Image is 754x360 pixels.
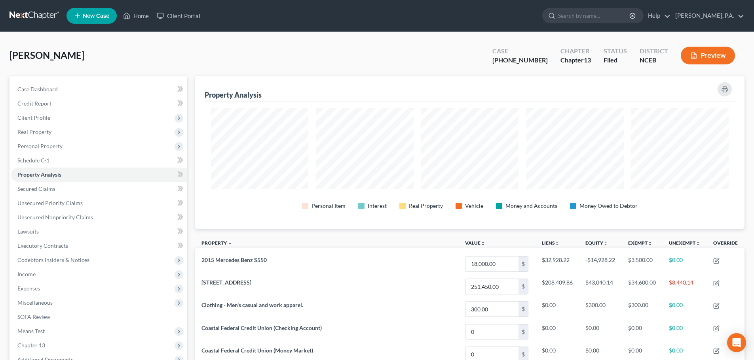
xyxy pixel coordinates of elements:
td: $8,440.14 [663,275,707,298]
i: expand_less [228,241,232,246]
div: $ [518,302,528,317]
td: -$14,928.22 [579,253,622,275]
div: Open Intercom Messenger [727,333,746,352]
span: Schedule C-1 [17,157,49,164]
a: Help [644,9,670,23]
td: $300.00 [622,298,663,320]
input: 0.00 [465,324,518,339]
span: Expenses [17,285,40,292]
button: Preview [681,47,735,64]
td: $0.00 [663,320,707,343]
span: [PERSON_NAME] [9,49,84,61]
td: $0.00 [622,320,663,343]
i: unfold_more [648,241,652,246]
a: Unexemptunfold_more [669,240,700,246]
a: Liensunfold_more [542,240,560,246]
div: $ [518,256,528,271]
a: Exemptunfold_more [628,240,652,246]
a: Home [119,9,153,23]
div: $ [518,279,528,294]
span: Credit Report [17,100,51,107]
span: Chapter 13 [17,342,45,349]
span: Codebtors Insiders & Notices [17,256,89,263]
a: Unsecured Priority Claims [11,196,187,210]
i: unfold_more [481,241,485,246]
div: Case [492,47,548,56]
input: 0.00 [465,256,518,271]
td: $32,928.22 [536,253,579,275]
span: Means Test [17,328,45,334]
span: Executory Contracts [17,242,68,249]
a: Property Analysis [11,168,187,182]
div: Money and Accounts [505,202,557,210]
input: 0.00 [465,302,518,317]
td: $300.00 [579,298,622,320]
span: [STREET_ADDRESS] [201,279,251,286]
td: $0.00 [663,253,707,275]
span: Unsecured Nonpriority Claims [17,214,93,221]
span: Client Profile [17,114,50,121]
span: Secured Claims [17,185,55,192]
div: Chapter [560,56,591,65]
div: NCEB [640,56,668,65]
span: SOFA Review [17,313,50,320]
div: District [640,47,668,56]
div: Chapter [560,47,591,56]
span: Property Analysis [17,171,61,178]
div: Status [604,47,627,56]
div: Property Analysis [205,90,262,100]
td: $0.00 [536,320,579,343]
span: Real Property [17,128,51,135]
i: unfold_more [695,241,700,246]
a: Valueunfold_more [465,240,485,246]
input: 0.00 [465,279,518,294]
span: New Case [83,13,109,19]
span: Unsecured Priority Claims [17,200,83,206]
a: Lawsuits [11,224,187,239]
span: Income [17,271,36,277]
i: unfold_more [603,241,608,246]
span: Case Dashboard [17,86,58,92]
th: Override [707,235,745,253]
div: [PHONE_NUMBER] [492,56,548,65]
div: Real Property [409,202,443,210]
div: $ [518,324,528,339]
span: 2015 Mercedes Benz S550 [201,256,267,263]
a: Client Portal [153,9,204,23]
span: Coastal Federal Credit Union (Money Market) [201,347,313,354]
span: 13 [584,56,591,64]
td: $208,409.86 [536,275,579,298]
a: Case Dashboard [11,82,187,96]
a: [PERSON_NAME], P.A. [671,9,744,23]
div: Filed [604,56,627,65]
td: $0.00 [536,298,579,320]
div: Personal Item [311,202,346,210]
span: Coastal Federal Credit Union (Checking Account) [201,324,322,331]
a: Unsecured Nonpriority Claims [11,210,187,224]
td: $0.00 [663,298,707,320]
div: Vehicle [465,202,483,210]
i: unfold_more [555,241,560,246]
td: $43,040.14 [579,275,622,298]
a: Secured Claims [11,182,187,196]
a: Property expand_less [201,240,232,246]
input: Search by name... [558,8,631,23]
a: Equityunfold_more [585,240,608,246]
a: Schedule C-1 [11,153,187,168]
td: $34,600.00 [622,275,663,298]
td: $3,500.00 [622,253,663,275]
span: Miscellaneous [17,299,53,306]
div: Money Owed to Debtor [579,202,638,210]
a: Credit Report [11,96,187,111]
span: Personal Property [17,143,63,149]
div: Interest [368,202,387,210]
span: Lawsuits [17,228,39,235]
td: $0.00 [579,320,622,343]
span: Clothing - Men's casual and work apparel. [201,302,303,308]
a: Executory Contracts [11,239,187,253]
a: SOFA Review [11,310,187,324]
